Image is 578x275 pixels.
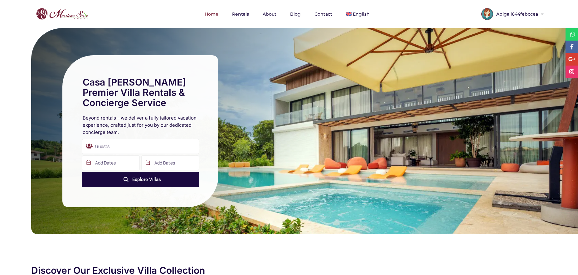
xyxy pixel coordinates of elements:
button: Explore Villas [82,172,199,187]
span: Abigail644febccea [493,12,540,16]
span: English [353,11,370,17]
img: logo [34,7,90,22]
input: Add Dates [82,155,140,170]
div: Guests [82,139,199,154]
input: Add Dates [141,155,199,170]
h1: Casa [PERSON_NAME] Premier Villa Rentals & Concierge Service [83,77,198,108]
h2: Beyond rentals—we deliver a fully tailored vacation experience, crafted just for you by our dedic... [83,114,198,136]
